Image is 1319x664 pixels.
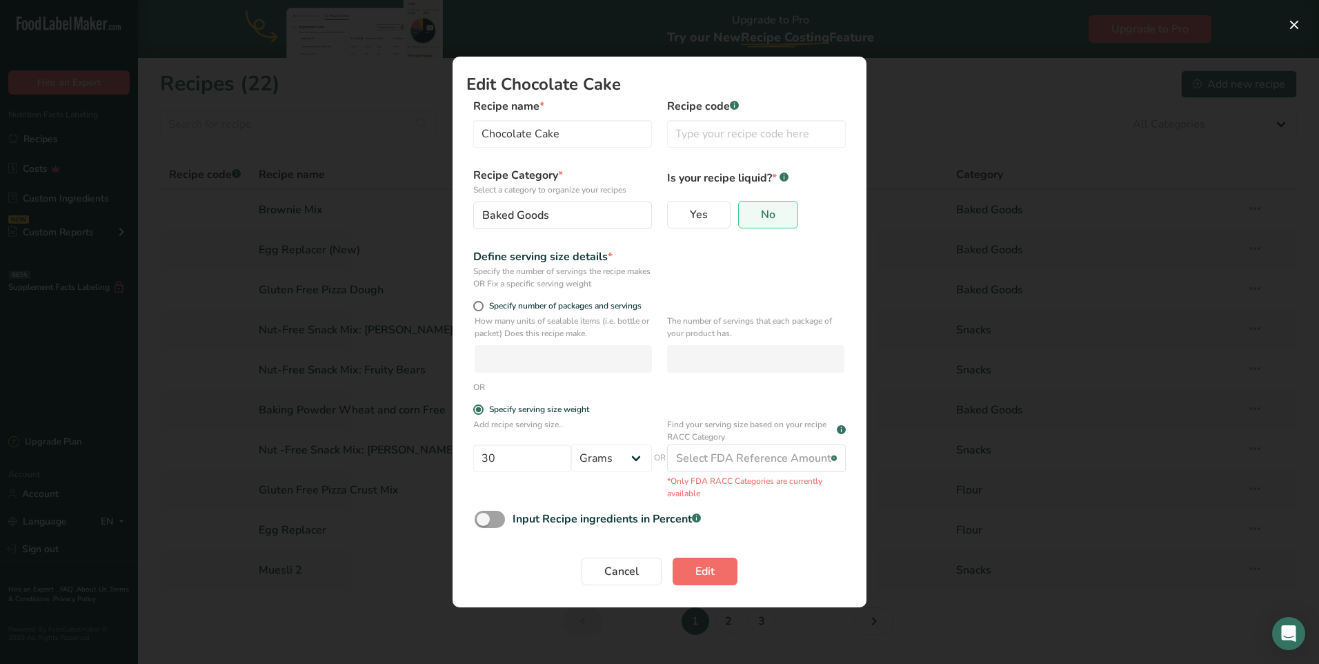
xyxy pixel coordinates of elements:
[484,301,642,311] span: Specify number of packages and servings
[473,184,652,196] p: Select a category to organize your recipes
[654,440,666,500] span: OR
[676,450,831,467] div: Select FDA Reference Amount
[482,207,549,224] span: Baked Goods
[473,120,652,148] input: Type your recipe name here
[695,563,715,580] span: Edit
[473,381,485,393] div: OR
[667,418,834,443] p: Find your serving size based on your recipe RACC Category
[667,120,846,148] input: Type your recipe code here
[761,208,775,222] span: No
[690,208,708,222] span: Yes
[582,558,662,585] button: Cancel
[673,558,737,585] button: Edit
[473,445,571,472] input: Type your serving size here
[473,202,652,229] button: Baked Goods
[466,76,853,92] h1: Edit Chocolate Cake
[473,98,652,115] label: Recipe name
[667,167,846,186] p: Is your recipe liquid?
[473,248,652,265] div: Define serving size details
[473,167,652,196] label: Recipe Category
[667,315,844,340] p: The number of servings that each package of your product has.
[473,418,652,439] p: Add recipe serving size..
[667,98,846,115] label: Recipe code
[475,315,652,340] p: How many units of sealable items (i.e. bottle or packet) Does this recipe make.
[1272,617,1305,650] div: Open Intercom Messenger
[473,265,652,290] div: Specify the number of servings the recipe makes OR Fix a specific serving weight
[667,475,846,500] p: *Only FDA RACC Categories are currently available
[604,563,639,580] span: Cancel
[489,404,589,415] div: Specify serving size weight
[513,511,701,527] div: Input Recipe ingredients in Percent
